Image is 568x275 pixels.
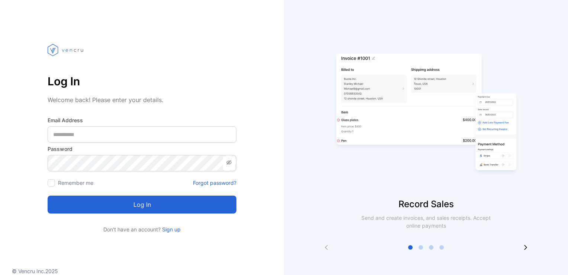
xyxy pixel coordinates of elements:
[48,225,236,233] p: Don't have an account?
[48,196,236,214] button: Log in
[48,72,236,90] p: Log In
[333,30,519,197] img: slider image
[355,214,497,230] p: Send and create invoices, and sales receipts. Accept online payments
[58,180,93,186] label: Remember me
[284,197,568,211] p: Record Sales
[48,30,85,70] img: vencru logo
[48,95,236,104] p: Welcome back! Please enter your details.
[161,226,181,233] a: Sign up
[48,116,236,124] label: Email Address
[193,179,236,187] a: Forgot password?
[48,145,236,153] label: Password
